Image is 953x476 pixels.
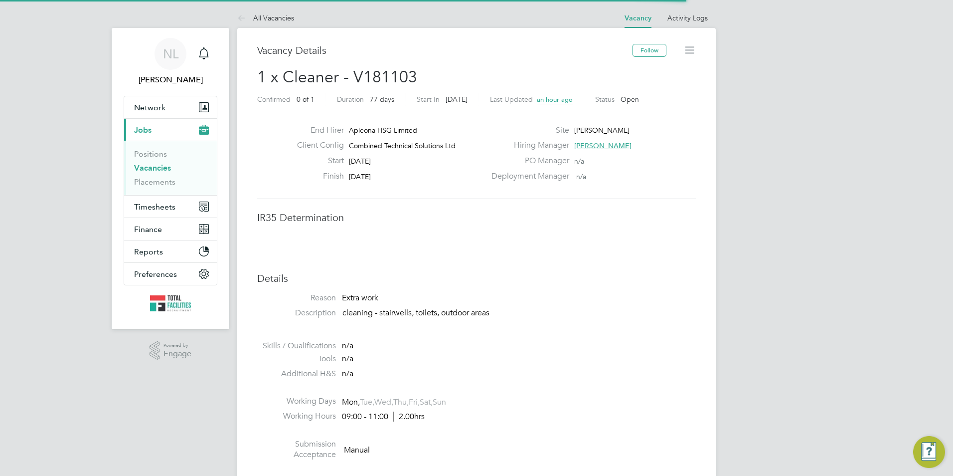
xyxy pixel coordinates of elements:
[124,38,217,86] a: NL[PERSON_NAME]
[257,272,696,285] h3: Details
[595,95,615,104] label: Status
[349,157,371,166] span: [DATE]
[485,125,569,136] label: Site
[342,369,353,379] span: n/a
[289,125,344,136] label: End Hirer
[393,412,425,422] span: 2.00hrs
[360,397,374,407] span: Tue,
[574,157,584,166] span: n/a
[289,140,344,151] label: Client Config
[257,411,336,422] label: Working Hours
[913,436,945,468] button: Engage Resource Center
[150,295,191,311] img: tfrecruitment-logo-retina.png
[134,269,177,279] span: Preferences
[433,397,446,407] span: Sun
[257,44,633,57] h3: Vacancy Details
[257,354,336,364] label: Tools
[420,397,433,407] span: Sat,
[134,149,167,159] a: Positions
[134,225,162,234] span: Finance
[289,156,344,166] label: Start
[124,141,217,195] div: Jobs
[342,293,378,303] span: Extra work
[124,74,217,86] span: Nicola Lawrence
[257,293,336,303] label: Reason
[574,126,630,135] span: [PERSON_NAME]
[257,308,336,318] label: Description
[370,95,394,104] span: 77 days
[625,14,651,22] a: Vacancy
[342,412,425,422] div: 09:00 - 11:00
[124,240,217,262] button: Reports
[349,172,371,181] span: [DATE]
[134,202,175,212] span: Timesheets
[446,95,468,104] span: [DATE]
[621,95,639,104] span: Open
[124,119,217,141] button: Jobs
[150,341,192,360] a: Powered byEngage
[349,126,417,135] span: Apleona HSG Limited
[257,95,291,104] label: Confirmed
[337,95,364,104] label: Duration
[490,95,533,104] label: Last Updated
[374,397,393,407] span: Wed,
[409,397,420,407] span: Fri,
[574,141,632,150] span: [PERSON_NAME]
[485,156,569,166] label: PO Manager
[257,211,696,224] h3: IR35 Determination
[124,263,217,285] button: Preferences
[237,13,294,22] a: All Vacancies
[342,354,353,364] span: n/a
[342,308,696,318] p: cleaning - stairwells, toilets, outdoor areas
[257,369,336,379] label: Additional H&S
[112,28,229,329] nav: Main navigation
[163,350,191,358] span: Engage
[124,295,217,311] a: Go to home page
[257,439,336,460] label: Submission Acceptance
[134,103,165,112] span: Network
[393,397,409,407] span: Thu,
[134,125,152,135] span: Jobs
[485,171,569,182] label: Deployment Manager
[257,341,336,351] label: Skills / Qualifications
[163,47,178,60] span: NL
[297,95,315,104] span: 0 of 1
[537,95,573,104] span: an hour ago
[257,396,336,407] label: Working Days
[417,95,440,104] label: Start In
[257,67,417,87] span: 1 x Cleaner - V181103
[134,163,171,173] a: Vacancies
[349,141,456,150] span: Combined Technical Solutions Ltd
[667,13,708,22] a: Activity Logs
[342,397,360,407] span: Mon,
[344,445,370,455] span: Manual
[124,218,217,240] button: Finance
[576,172,586,181] span: n/a
[163,341,191,350] span: Powered by
[289,171,344,182] label: Finish
[134,247,163,256] span: Reports
[342,341,353,351] span: n/a
[124,96,217,118] button: Network
[124,196,217,218] button: Timesheets
[485,140,569,151] label: Hiring Manager
[633,44,666,57] button: Follow
[134,177,175,187] a: Placements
